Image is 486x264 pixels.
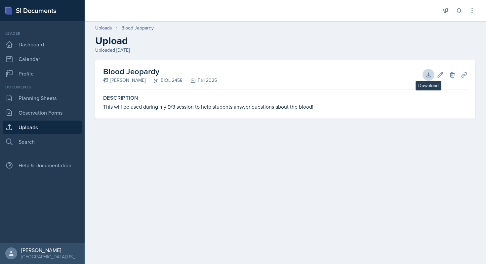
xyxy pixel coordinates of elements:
[3,121,82,134] a: Uploads
[3,159,82,172] div: Help & Documentation
[21,253,79,260] div: [GEOGRAPHIC_DATA][US_STATE]
[21,247,79,253] div: [PERSON_NAME]
[121,25,154,31] div: Blood Jeopardy
[3,30,82,36] div: Leader
[3,52,82,66] a: Calendar
[103,77,145,84] div: [PERSON_NAME]
[3,38,82,51] a: Dashboard
[3,91,82,105] a: Planning Sheets
[95,35,475,47] h2: Upload
[103,103,467,111] div: This will be used during my 9/3 session to help students answer questions about the blood!
[3,106,82,119] a: Observation Forms
[182,77,217,84] div: Fall 2025
[145,77,182,84] div: BIOL 2458
[423,69,434,81] button: Download
[103,66,217,78] h2: Blood Jeopardy
[103,95,467,101] label: Description
[95,25,112,31] a: Uploads
[95,47,475,54] div: Uploaded [DATE]
[3,84,82,90] div: Documents
[3,67,82,80] a: Profile
[3,135,82,148] a: Search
